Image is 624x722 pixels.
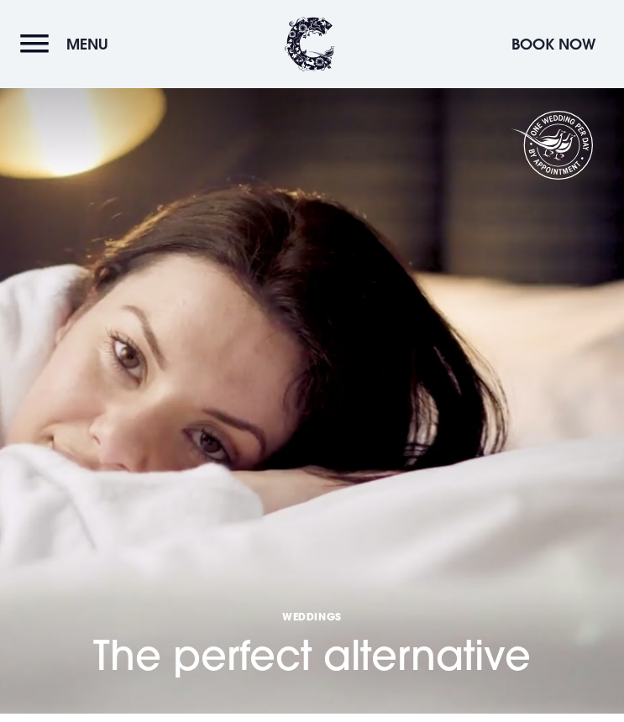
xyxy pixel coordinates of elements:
[10,521,614,680] h1: The perfect alternative
[20,26,117,62] button: Menu
[30,610,594,623] span: Weddings
[66,34,108,54] span: Menu
[285,17,335,71] img: Clandeboye Lodge
[503,26,604,62] button: Book Now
